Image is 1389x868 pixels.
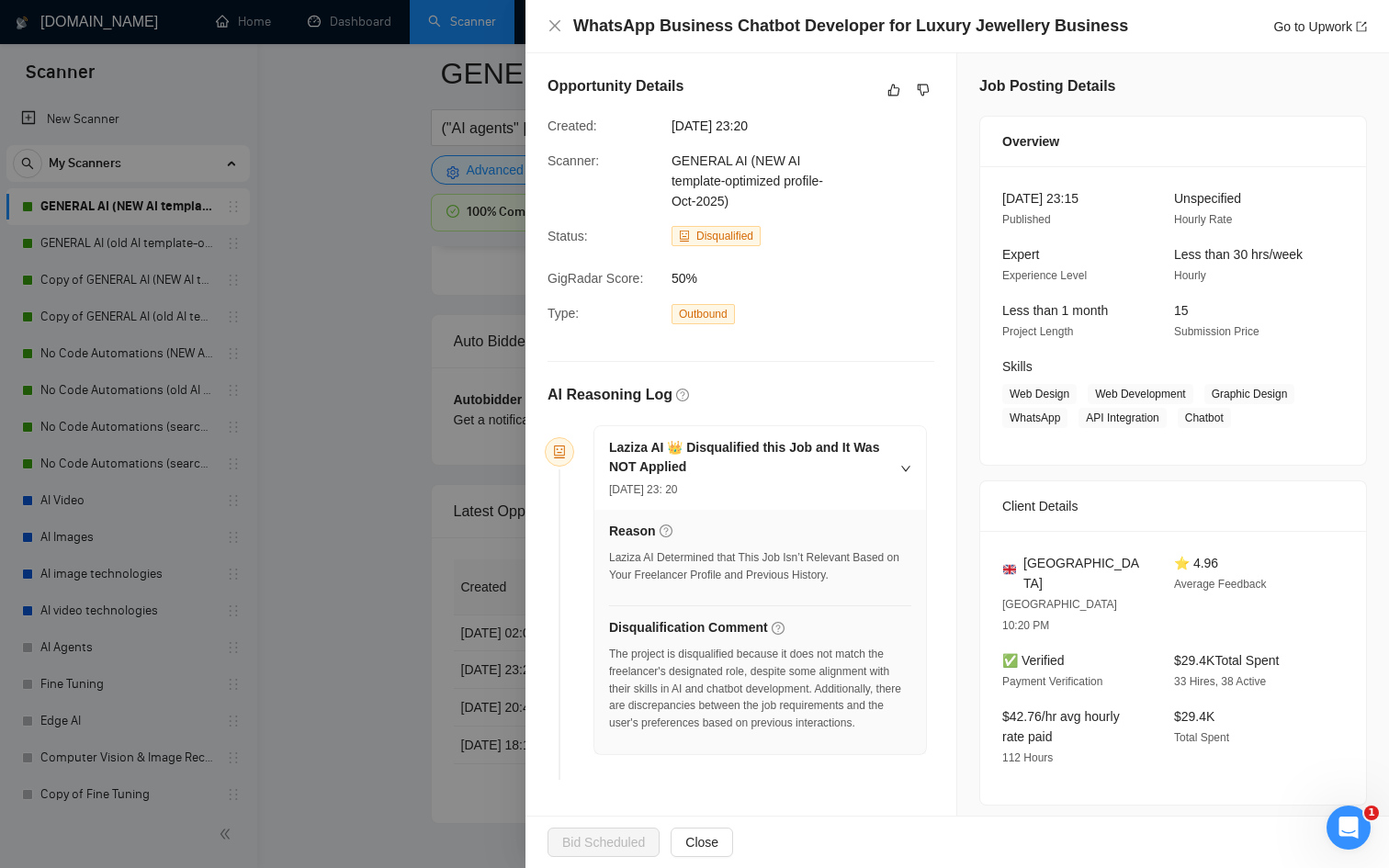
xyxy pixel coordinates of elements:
span: 50% [672,268,947,288]
span: 1 [1364,806,1379,820]
span: [DATE] 23:15 [1002,191,1078,206]
span: Disqualified [696,230,753,242]
span: Payment Verification [1002,675,1102,688]
span: export [1356,21,1367,32]
span: Average Feedback [1174,578,1267,591]
h4: WhatsApp Business Chatbot Developer for Luxury Jewellery Business [573,15,1128,38]
span: Expert [1002,247,1039,262]
h5: AI Reasoning Log [548,384,672,406]
span: 112 Hours [1002,751,1053,764]
button: dislike [912,79,934,101]
span: API Integration [1078,408,1166,428]
span: Hourly Rate [1174,213,1232,226]
span: Skills [1002,359,1033,374]
div: The project is disqualified because it does not match the freelancer's designated role, despite s... [609,646,911,732]
h5: Reason [609,522,656,541]
span: GigRadar Score: [548,271,643,286]
span: GENERAL AI (NEW AI template-optimized profile-Oct-2025) [672,153,823,209]
span: $42.76/hr avg hourly rate paid [1002,709,1120,744]
h5: Opportunity Details [548,75,683,97]
h5: Laziza AI 👑 Disqualified this Job and It Was NOT Applied [609,438,889,477]
span: [DATE] 23:20 [672,116,947,136]
span: Graphic Design [1204,384,1295,404]
img: 🇬🇧 [1003,563,1016,576]
span: Scanner: [548,153,599,168]
span: WhatsApp [1002,408,1067,428]
span: Web Design [1002,384,1077,404]
span: [DATE] 23: 20 [609,483,677,496]
span: robot [553,445,566,458]
span: Unspecified [1174,191,1241,206]
span: Type: [548,306,579,321]
span: Hourly [1174,269,1206,282]
span: Close [685,832,718,852]
a: Go to Upworkexport [1273,19,1367,34]
span: 33 Hires, 38 Active [1174,675,1266,688]
span: Status: [548,229,588,243]
span: 15 [1174,303,1189,318]
span: $29.4K Total Spent [1174,653,1279,668]
h5: Job Posting Details [979,75,1115,97]
span: Experience Level [1002,269,1087,282]
span: question-circle [772,622,785,635]
span: Submission Price [1174,325,1259,338]
span: close [548,18,562,33]
button: like [883,79,905,101]
div: Laziza AI Determined that This Job Isn’t Relevant Based on Your Freelancer Profile and Previous H... [609,549,911,584]
span: [GEOGRAPHIC_DATA] 10:20 PM [1002,598,1117,632]
span: Less than 30 hrs/week [1174,247,1303,262]
iframe: Intercom live chat [1327,806,1371,850]
span: Overview [1002,131,1059,152]
span: Less than 1 month [1002,303,1108,318]
div: Client Details [1002,481,1344,531]
button: Close [671,828,733,857]
button: Close [548,18,562,34]
span: like [887,83,900,97]
span: Total Spent [1174,731,1229,744]
span: right [900,463,911,474]
span: ⭐ 4.96 [1174,556,1218,570]
span: Outbound [672,304,735,324]
span: Chatbot [1178,408,1231,428]
span: Web Development [1088,384,1193,404]
h5: Disqualification Comment [609,618,768,637]
span: robot [679,231,690,242]
span: $29.4K [1174,709,1214,724]
span: dislike [917,83,930,97]
span: [GEOGRAPHIC_DATA] [1023,553,1145,593]
span: ✅ Verified [1002,653,1065,668]
span: Published [1002,213,1051,226]
span: Created: [548,118,597,133]
span: question-circle [676,389,689,401]
span: Project Length [1002,325,1073,338]
span: question-circle [660,524,672,537]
